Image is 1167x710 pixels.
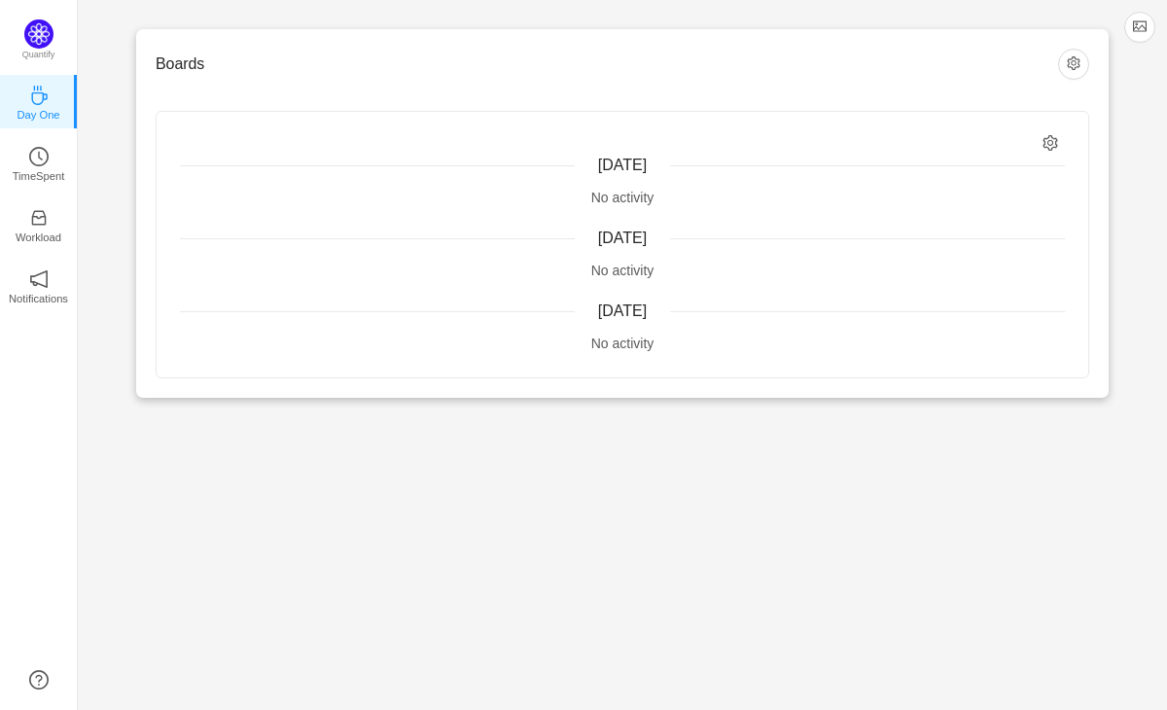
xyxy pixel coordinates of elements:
[22,49,55,62] p: Quantify
[29,208,49,228] i: icon: inbox
[13,167,65,185] p: TimeSpent
[16,229,61,246] p: Workload
[598,157,647,173] span: [DATE]
[29,670,49,690] a: icon: question-circle
[598,230,647,246] span: [DATE]
[180,261,1065,281] div: No activity
[29,269,49,289] i: icon: notification
[180,334,1065,354] div: No activity
[29,153,49,172] a: icon: clock-circleTimeSpent
[29,275,49,295] a: icon: notificationNotifications
[1124,12,1155,43] button: icon: picture
[29,147,49,166] i: icon: clock-circle
[29,214,49,233] a: icon: inboxWorkload
[598,302,647,319] span: [DATE]
[29,86,49,105] i: icon: coffee
[29,91,49,111] a: icon: coffeeDay One
[9,290,68,307] p: Notifications
[1058,49,1089,80] button: icon: setting
[1043,135,1059,152] i: icon: setting
[180,188,1065,208] div: No activity
[17,106,59,124] p: Day One
[156,54,1058,74] h3: Boards
[24,19,53,49] img: Quantify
